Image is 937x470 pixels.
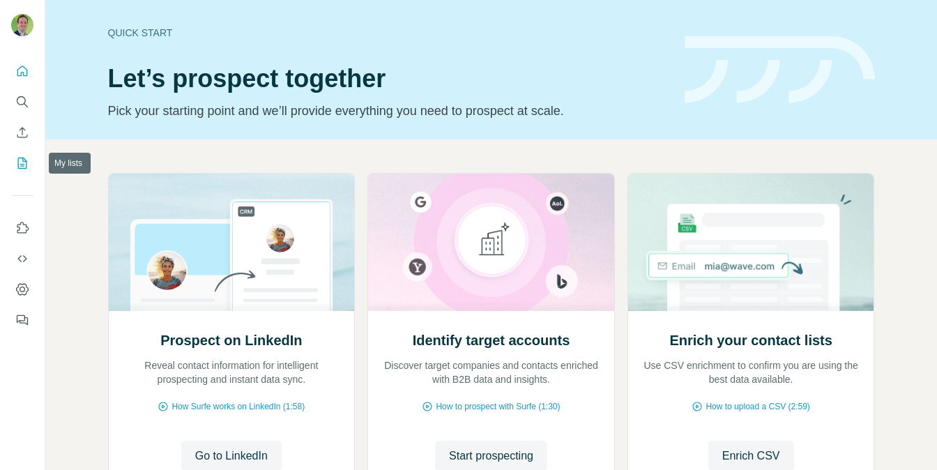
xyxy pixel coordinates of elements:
span: How to prospect with Surfe (1:30) [436,400,560,413]
p: Reveal contact information for intelligent prospecting and instant data sync. [123,358,341,386]
p: Use CSV enrichment to confirm you are using the best data available. [642,358,860,386]
button: Use Surfe on LinkedIn [11,215,33,241]
img: Avatar [11,14,33,36]
p: Pick your starting point and we’ll provide everything you need to prospect at scale. [108,101,668,121]
button: Quick start [11,59,33,84]
h2: Identify target accounts [413,331,570,350]
img: Prospect on LinkedIn [108,174,356,311]
span: Start prospecting [449,448,533,464]
button: Enrich CSV [11,120,33,145]
img: Enrich your contact lists [627,174,875,311]
h2: Prospect on LinkedIn [160,331,302,350]
button: My lists [11,151,33,176]
button: Search [11,89,33,114]
button: Dashboard [11,277,33,302]
img: banner [685,36,875,104]
button: Use Surfe API [11,246,33,271]
span: Enrich CSV [722,448,780,464]
span: How to upload a CSV (2:59) [706,400,809,413]
span: Go to LinkedIn [195,448,268,464]
span: How Surfe works on LinkedIn (1:58) [172,400,305,413]
h2: Enrich your contact lists [669,331,832,350]
button: Feedback [11,308,33,333]
h1: Let’s prospect together [108,65,668,93]
div: Quick start [108,26,668,40]
img: Identify target accounts [367,174,615,311]
p: Discover target companies and contacts enriched with B2B data and insights. [382,358,600,386]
